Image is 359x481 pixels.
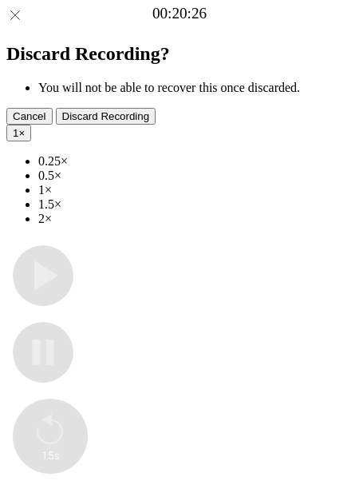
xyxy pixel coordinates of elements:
[6,125,31,141] button: 1×
[6,43,353,65] h2: Discard Recording?
[56,108,156,125] button: Discard Recording
[6,108,53,125] button: Cancel
[13,127,18,139] span: 1
[38,183,353,197] li: 1×
[38,154,353,169] li: 0.25×
[38,197,353,212] li: 1.5×
[38,212,353,226] li: 2×
[38,81,353,95] li: You will not be able to recover this once discarded.
[38,169,353,183] li: 0.5×
[152,5,207,22] a: 00:20:26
